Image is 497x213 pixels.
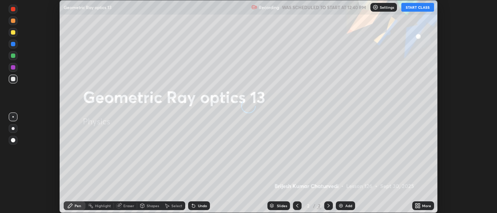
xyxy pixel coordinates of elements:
div: Select [171,204,182,208]
img: recording.375f2c34.svg [251,4,257,10]
img: add-slide-button [338,203,344,209]
button: START CLASS [401,3,434,12]
div: Pen [75,204,81,208]
p: Geometric Ray optics 13 [64,4,112,10]
img: class-settings-icons [373,4,378,10]
div: Shapes [147,204,159,208]
p: Settings [380,5,394,9]
h5: WAS SCHEDULED TO START AT 12:40 PM [282,4,366,11]
div: 2 [305,204,312,208]
div: More [422,204,431,208]
div: Add [345,204,352,208]
div: 2 [317,202,321,209]
div: Slides [277,204,287,208]
div: Eraser [123,204,134,208]
p: Recording [259,5,279,10]
div: Undo [198,204,207,208]
div: Highlight [95,204,111,208]
div: / [313,204,315,208]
